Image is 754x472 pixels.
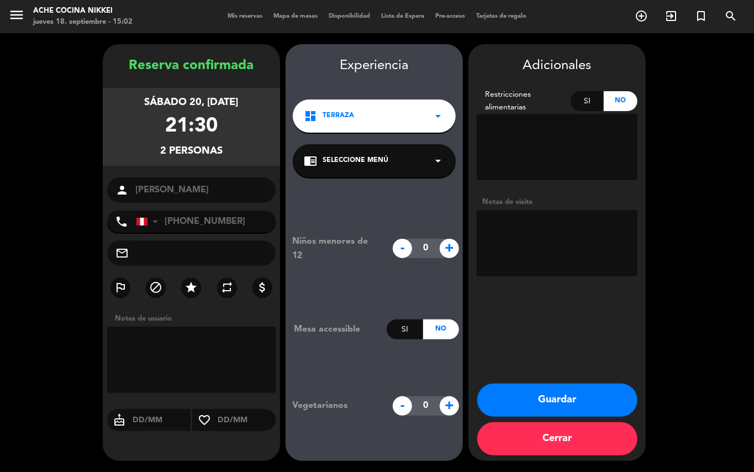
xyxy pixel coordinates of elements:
[284,398,387,413] div: Vegetarianos
[423,319,459,339] div: No
[304,154,317,167] i: chrome_reader_mode
[571,91,604,111] div: Si
[115,183,129,197] i: person
[220,281,234,294] i: repeat
[477,196,637,208] div: Notas de visita
[33,6,133,17] div: Ache Cocina Nikkei
[115,215,128,228] i: phone
[8,7,25,27] button: menu
[635,9,648,23] i: add_circle_outline
[8,7,25,23] i: menu
[136,211,162,232] div: Peru (Perú): +51
[431,154,445,167] i: arrow_drop_down
[33,17,133,28] div: jueves 18. septiembre - 15:02
[694,9,708,23] i: turned_in_not
[440,396,459,416] span: +
[109,313,280,324] div: Notas de usuario
[471,13,532,19] span: Tarjetas de regalo
[323,111,354,122] span: TERRAZA
[304,109,317,123] i: dashboard
[284,234,387,263] div: Niños menores de 12
[440,239,459,258] span: +
[145,95,239,111] div: sábado 20, [DATE]
[165,111,218,143] div: 21:30
[604,91,637,111] div: No
[387,319,423,339] div: Si
[477,422,637,455] button: Cerrar
[107,413,131,427] i: cake
[477,55,637,77] div: Adicionales
[192,413,217,427] i: favorite_border
[149,281,162,294] i: block
[430,13,471,19] span: Pre-acceso
[103,55,280,77] div: Reserva confirmada
[286,55,463,77] div: Experiencia
[268,13,323,19] span: Mapa de mesas
[256,281,269,294] i: attach_money
[376,13,430,19] span: Lista de Espera
[323,13,376,19] span: Disponibilidad
[477,384,637,417] button: Guardar
[184,281,198,294] i: star
[393,239,412,258] span: -
[724,9,737,23] i: search
[323,155,388,166] span: Seleccione Menú
[477,88,571,114] div: Restricciones alimentarias
[114,281,127,294] i: outlined_flag
[222,13,268,19] span: Mis reservas
[665,9,678,23] i: exit_to_app
[286,322,387,337] div: Mesa accessible
[160,143,223,159] div: 2 personas
[431,109,445,123] i: arrow_drop_down
[393,396,412,416] span: -
[115,247,129,260] i: mail_outline
[217,413,276,427] input: DD/MM
[131,413,191,427] input: DD/MM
